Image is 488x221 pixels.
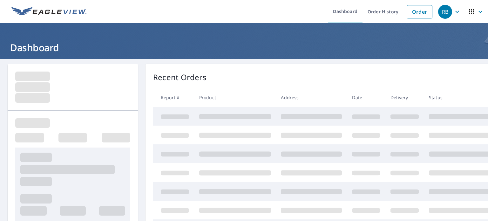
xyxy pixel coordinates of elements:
[153,88,194,107] th: Report #
[194,88,276,107] th: Product
[407,5,432,18] a: Order
[438,5,452,19] div: RB
[276,88,347,107] th: Address
[385,88,424,107] th: Delivery
[11,7,86,17] img: EV Logo
[347,88,385,107] th: Date
[153,72,207,83] p: Recent Orders
[8,41,480,54] h1: Dashboard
